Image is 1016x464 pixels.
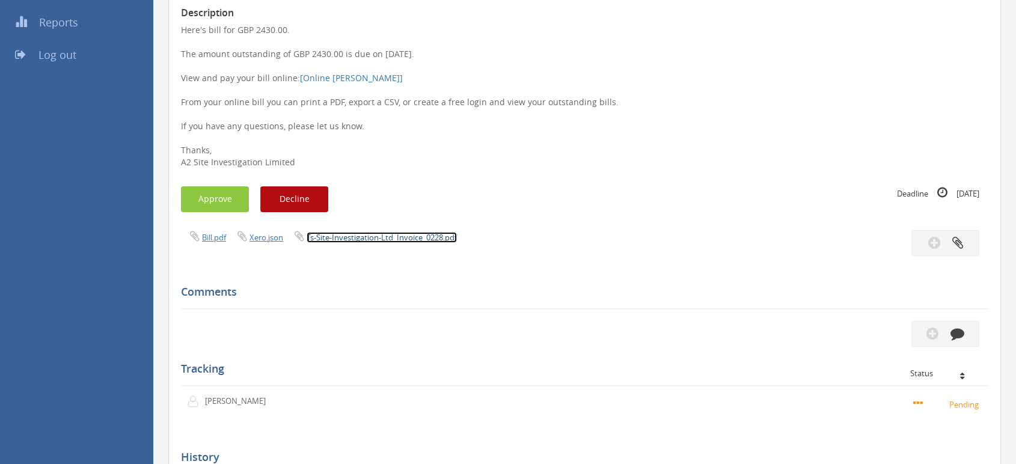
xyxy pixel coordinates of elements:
a: Xero.json [249,232,283,243]
button: Approve [181,186,249,212]
span: Reports [39,15,78,29]
p: Here's bill for GBP 2430.00. The amount outstanding of GBP 2430.00 is due on [DATE]. View and pay... [181,24,988,168]
a: [Online [PERSON_NAME]] [300,72,403,84]
span: Log out [38,47,76,62]
small: Deadline [DATE] [897,186,979,200]
h5: History [181,451,979,463]
p: [PERSON_NAME] [205,395,274,407]
a: Ts-Site-Investigation-Ltd_Invoice_0228.pdf [307,232,457,243]
h5: Tracking [181,363,979,375]
small: Pending [913,397,982,411]
h3: Description [181,8,988,19]
button: Decline [260,186,328,212]
img: user-icon.png [187,395,205,408]
a: Bill.pdf [202,232,226,243]
div: Status [910,369,979,377]
h5: Comments [181,286,979,298]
